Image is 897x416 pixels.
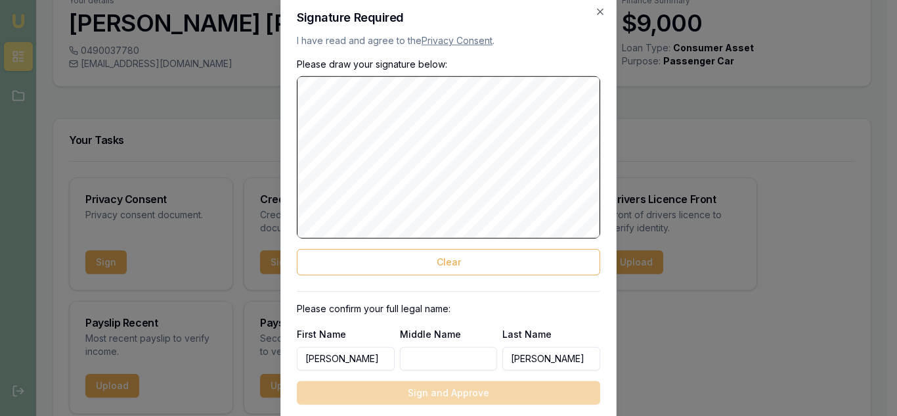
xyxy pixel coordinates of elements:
[422,34,492,45] a: Privacy Consent
[297,11,600,23] h2: Signature Required
[502,329,552,340] label: Last Name
[297,34,600,47] p: I have read and agree to the .
[297,302,600,315] p: Please confirm your full legal name:
[297,57,600,70] p: Please draw your signature below:
[400,329,461,340] label: Middle Name
[297,249,600,275] button: Clear
[297,329,346,340] label: First Name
